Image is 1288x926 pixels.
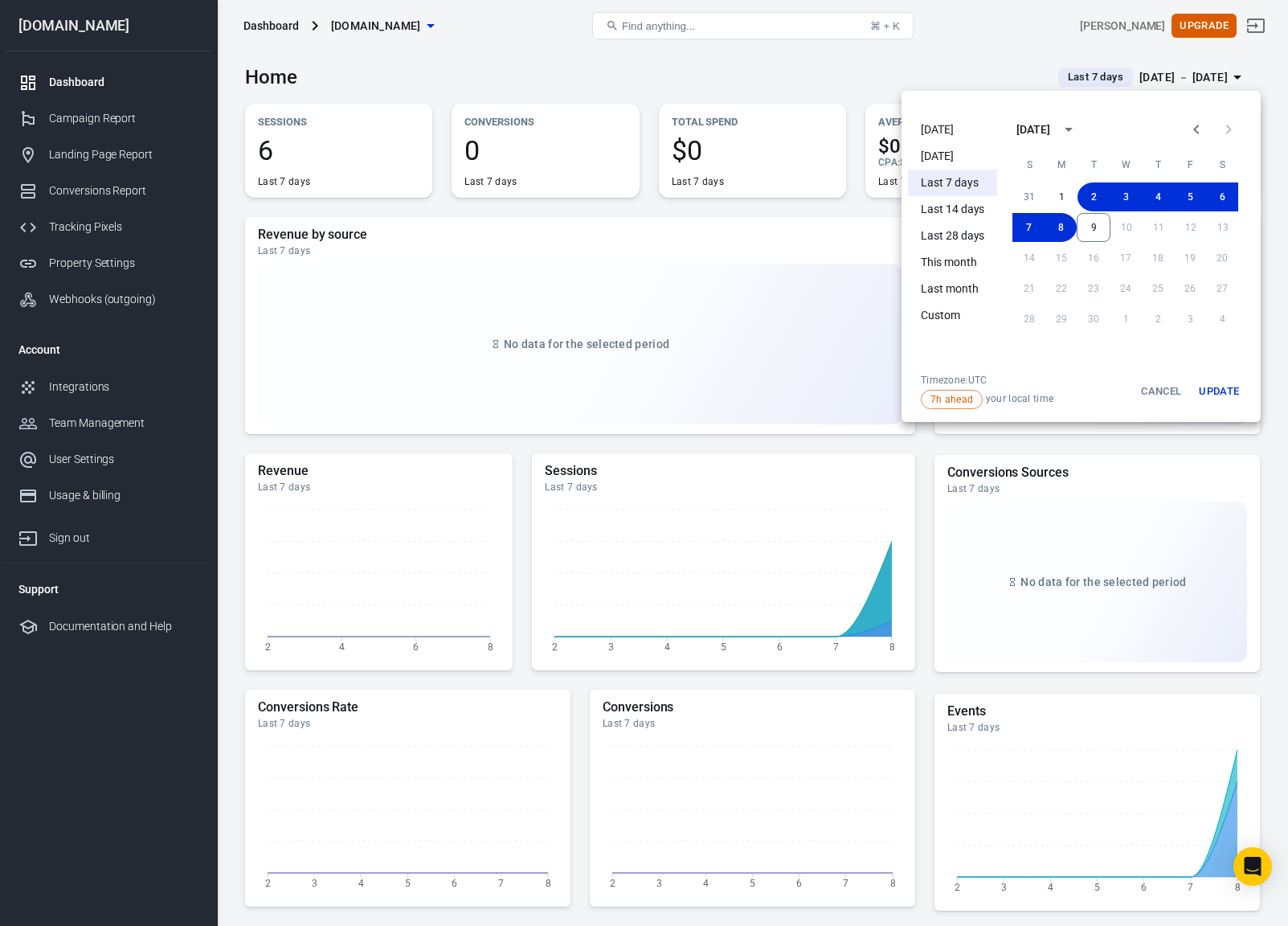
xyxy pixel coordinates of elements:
[1233,847,1272,886] div: Open Intercom Messenger
[1206,182,1238,211] button: 6
[1143,149,1172,181] span: Thursday
[1016,121,1050,138] div: [DATE]
[1055,116,1082,143] button: calendar view is open, switch to year view
[1174,182,1206,211] button: 5
[1111,149,1140,181] span: Wednesday
[925,392,979,407] span: 7h ahead
[1142,182,1174,211] button: 4
[1176,149,1204,181] span: Friday
[1208,149,1237,181] span: Saturday
[1077,213,1110,242] button: 9
[1045,213,1077,242] button: 8
[1079,149,1108,181] span: Tuesday
[908,302,997,329] li: Custom
[1193,374,1245,409] button: Update
[908,223,997,249] li: Last 28 days
[908,276,997,302] li: Last month
[908,249,997,276] li: This month
[1110,182,1142,211] button: 3
[908,117,997,143] li: [DATE]
[908,143,997,170] li: [DATE]
[908,170,997,196] li: Last 7 days
[1047,149,1076,181] span: Monday
[1012,213,1045,242] button: 7
[908,196,997,223] li: Last 14 days
[1015,149,1044,181] span: Sunday
[1180,113,1212,145] button: Previous month
[1135,374,1187,409] button: Cancel
[1077,182,1110,211] button: 2
[921,374,1053,387] div: Timezone: UTC
[1013,182,1045,211] button: 31
[1045,182,1077,211] button: 1
[921,390,1053,409] span: your local time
